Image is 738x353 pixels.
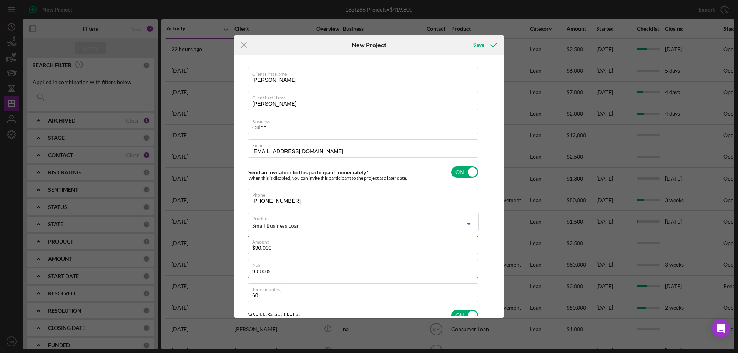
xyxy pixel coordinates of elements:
[465,37,504,53] button: Save
[252,260,478,268] label: Rate
[252,68,478,77] label: Client First Name
[252,189,478,198] label: Phone
[252,284,478,292] label: Term (months)
[473,37,484,53] div: Save
[248,312,301,318] label: Weekly Status Update
[252,92,478,101] label: Client Last Name
[248,176,407,181] div: When this is disabled, you can invite this participant to the project at a later date.
[252,223,300,229] div: Small Business Loan
[712,319,730,338] div: Open Intercom Messenger
[248,169,368,176] label: Send an invitation to this participant immediately?
[252,140,478,148] label: Email
[252,236,478,245] label: Amount
[252,116,478,124] label: Business
[352,41,386,48] h6: New Project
